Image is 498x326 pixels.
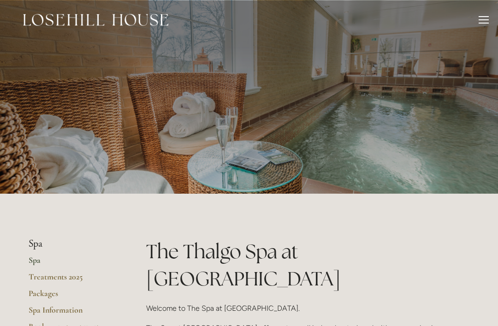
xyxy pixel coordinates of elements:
p: Welcome to The Spa at [GEOGRAPHIC_DATA]. [146,302,469,314]
h1: The Thalgo Spa at [GEOGRAPHIC_DATA] [146,238,469,292]
a: Spa [29,255,117,272]
a: Packages [29,288,117,305]
img: Losehill House [23,14,168,26]
li: Spa [29,238,117,250]
a: Treatments 2025 [29,272,117,288]
a: Spa Information [29,305,117,321]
